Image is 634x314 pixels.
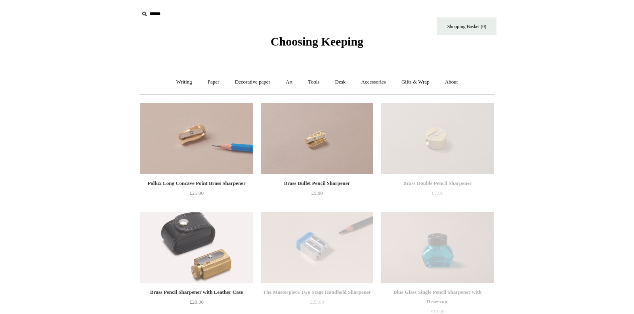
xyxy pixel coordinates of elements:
a: Tools [301,72,327,93]
span: £7.00 [432,190,443,196]
a: Writing [169,72,199,93]
a: Brass Double Pencil Sharpener Brass Double Pencil Sharpener [381,103,494,174]
span: £25.00 [189,190,204,196]
a: Desk [328,72,353,93]
img: Brass Double Pencil Sharpener [381,103,494,174]
div: The Masterpiece Two Stage Handheld Sharpener [263,287,371,297]
a: Shopping Basket (0) [437,17,497,35]
div: Blue Glass Single Pencil Sharpener with Reservoir [383,287,492,306]
span: Choosing Keeping [271,35,363,48]
a: Paper [201,72,227,93]
img: The Masterpiece Two Stage Handheld Sharpener [261,212,373,283]
a: Brass Bullet Pencil Sharpener £5.00 [261,179,373,211]
a: Pollux Long Concave Point Brass Sharpener Pollux Long Concave Point Brass Sharpener [140,103,253,174]
a: About [438,72,465,93]
div: Brass Double Pencil Sharpener [383,179,492,188]
a: Decorative paper [228,72,277,93]
div: Brass Bullet Pencil Sharpener [263,179,371,188]
div: Pollux Long Concave Point Brass Sharpener [142,179,251,188]
a: Brass Pencil Sharpener with Leather Case Brass Pencil Sharpener with Leather Case [140,212,253,283]
a: Choosing Keeping [271,41,363,47]
a: Accessories [354,72,393,93]
img: Brass Pencil Sharpener with Leather Case [140,212,253,283]
a: The Masterpiece Two Stage Handheld Sharpener The Masterpiece Two Stage Handheld Sharpener [261,212,373,283]
img: Brass Bullet Pencil Sharpener [261,103,373,174]
span: £28.00 [189,299,204,305]
img: Blue Glass Single Pencil Sharpener with Reservoir [381,212,494,283]
div: Brass Pencil Sharpener with Leather Case [142,287,251,297]
a: Blue Glass Single Pencil Sharpener with Reservoir Blue Glass Single Pencil Sharpener with Reservoir [381,212,494,283]
span: £25.00 [310,299,324,305]
a: Brass Double Pencil Sharpener £7.00 [381,179,494,211]
span: £5.00 [311,190,323,196]
img: Pollux Long Concave Point Brass Sharpener [140,103,253,174]
a: Brass Bullet Pencil Sharpener Brass Bullet Pencil Sharpener [261,103,373,174]
a: Art [279,72,300,93]
a: Gifts & Wrap [394,72,437,93]
a: Pollux Long Concave Point Brass Sharpener £25.00 [140,179,253,211]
